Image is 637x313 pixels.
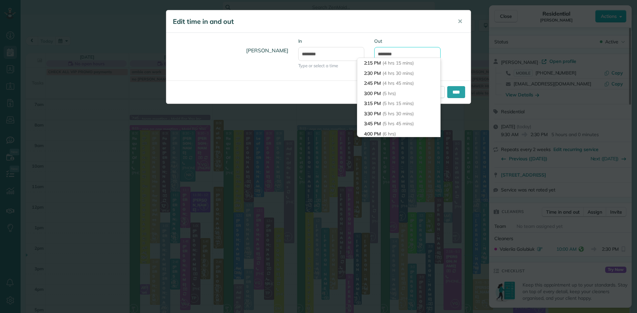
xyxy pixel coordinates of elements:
[357,68,440,78] li: 2:30 PM
[383,80,413,86] span: (4 hrs 45 mins)
[173,17,448,26] h5: Edit time in and out
[458,18,462,25] span: ✕
[383,111,413,117] span: (5 hrs 30 mins)
[357,109,440,119] li: 3:30 PM
[383,100,413,106] span: (5 hrs 15 mins)
[298,38,365,44] label: In
[357,98,440,109] li: 3:15 PM
[298,63,365,69] span: Type or select a time
[383,131,396,137] span: (6 hrs)
[383,60,413,66] span: (4 hrs 15 mins)
[357,58,440,68] li: 2:15 PM
[171,41,288,60] h4: [PERSON_NAME]
[357,119,440,129] li: 3:45 PM
[374,38,441,44] label: Out
[357,78,440,88] li: 2:45 PM
[383,121,413,127] span: (5 hrs 45 mins)
[383,90,396,96] span: (5 hrs)
[383,70,413,76] span: (4 hrs 30 mins)
[357,88,440,99] li: 3:00 PM
[357,129,440,139] li: 4:00 PM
